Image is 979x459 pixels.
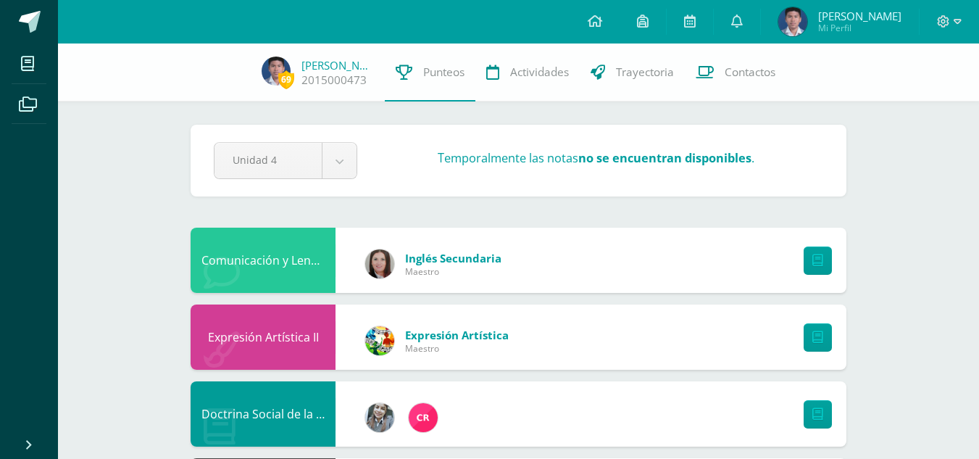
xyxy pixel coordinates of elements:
[301,73,367,88] a: 2015000473
[262,57,291,86] img: c7adf94728d711ccc9dcd835d232940d.png
[365,403,394,432] img: cba4c69ace659ae4cf02a5761d9a2473.png
[409,403,438,432] img: 866c3f3dc5f3efb798120d7ad13644d9.png
[191,305,336,370] div: Expresión Artística II
[191,228,336,293] div: Comunicación y Lenguaje L3 Inglés
[616,65,674,80] span: Trayectoria
[818,22,901,34] span: Mi Perfil
[385,44,475,102] a: Punteos
[365,326,394,355] img: 159e24a6ecedfdf8f489544946a573f0.png
[510,65,569,80] span: Actividades
[423,65,464,80] span: Punteos
[405,328,509,342] span: Expresión Artística
[365,249,394,278] img: 8af0450cf43d44e38c4a1497329761f3.png
[725,65,775,80] span: Contactos
[405,265,501,278] span: Maestro
[405,342,509,355] span: Maestro
[578,149,751,166] strong: no se encuentran disponibles
[301,58,374,73] a: [PERSON_NAME]
[233,143,304,177] span: Unidad 4
[438,149,754,166] h3: Temporalmente las notas .
[685,44,786,102] a: Contactos
[405,251,501,265] span: Inglés Secundaria
[475,44,580,102] a: Actividades
[580,44,685,102] a: Trayectoria
[818,9,901,23] span: [PERSON_NAME]
[191,381,336,447] div: Doctrina Social de la Iglesia
[278,70,294,88] span: 69
[214,143,357,178] a: Unidad 4
[778,7,807,36] img: c7adf94728d711ccc9dcd835d232940d.png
